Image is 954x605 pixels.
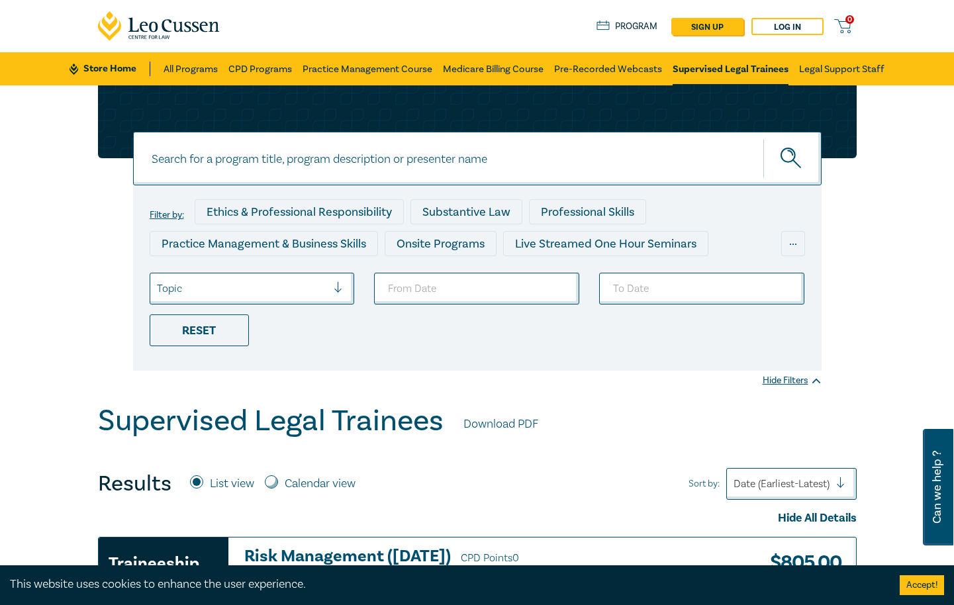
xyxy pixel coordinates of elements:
[10,576,880,593] div: This website uses cookies to enhance the user experience.
[150,314,249,346] div: Reset
[374,273,579,304] input: From Date
[443,52,544,85] a: Medicare Billing Course
[799,52,884,85] a: Legal Support Staff
[150,210,184,220] label: Filter by:
[461,551,519,565] span: CPD Points 0
[673,52,788,85] a: Supervised Legal Trainees
[554,52,662,85] a: Pre-Recorded Webcasts
[751,18,824,35] a: Log in
[599,273,804,304] input: To Date
[244,547,604,567] a: Risk Management ([DATE]) CPD Points0
[931,437,943,537] span: Can we help ?
[406,263,616,288] div: Live Streamed Practical Workshops
[845,15,854,24] span: 0
[98,510,857,527] div: Hide All Details
[671,18,743,35] a: sign up
[503,231,708,256] div: Live Streamed One Hour Seminars
[529,199,646,224] div: Professional Skills
[109,551,199,575] h3: Traineeship
[760,547,842,578] h3: $ 805.00
[70,62,150,76] a: Store Home
[195,199,404,224] div: Ethics & Professional Responsibility
[385,231,497,256] div: Onsite Programs
[133,132,822,185] input: Search for a program title, program description or presenter name
[98,471,171,497] h4: Results
[210,475,254,492] label: List view
[596,19,658,34] a: Program
[463,416,538,433] a: Download PDF
[734,477,736,491] input: Sort by
[410,199,522,224] div: Substantive Law
[228,52,292,85] a: CPD Programs
[763,374,822,387] div: Hide Filters
[285,475,356,492] label: Calendar view
[150,263,399,288] div: Live Streamed Conferences and Intensives
[98,404,444,438] h1: Supervised Legal Trainees
[781,231,805,256] div: ...
[164,52,218,85] a: All Programs
[303,52,432,85] a: Practice Management Course
[157,281,160,296] input: select
[900,575,944,595] button: Accept cookies
[689,477,720,491] span: Sort by:
[150,231,378,256] div: Practice Management & Business Skills
[244,547,604,567] h3: Risk Management ([DATE])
